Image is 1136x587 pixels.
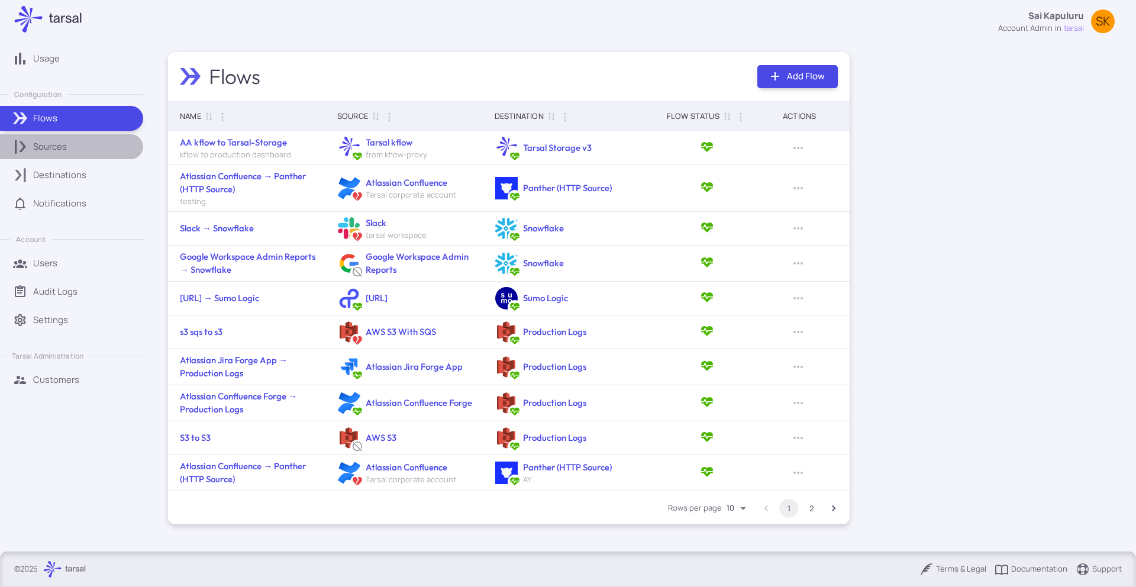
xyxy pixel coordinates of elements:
p: Settings [33,314,68,327]
span: kflow to production.dashboard [180,149,291,160]
span: Tarsal corporate account [366,189,456,200]
a: Add Flow [757,65,838,88]
p: Flows [33,112,57,125]
span: Sort by Source ascending [368,111,382,121]
span: Active [352,405,363,418]
a: Production Logs [523,397,586,408]
p: Users [33,257,57,270]
a: [URL] [366,292,388,304]
a: Tarsal kflow [366,137,412,148]
img: AWS S3 [495,321,518,343]
img: Atlassian Confluence Forge [338,392,360,414]
span: Active [509,475,520,488]
img: AWS S3 [495,356,518,378]
a: AWS S3 With SQS [366,326,436,337]
img: AWS S3 [495,427,518,449]
span: Sort by Name ascending [201,111,215,121]
button: Row Actions [789,289,808,308]
p: Account [16,234,45,244]
span: from kflow-proxy [366,149,427,160]
button: Row Actions [789,463,808,482]
a: Atlassian Confluence → Panther (HTTP Source) [180,460,306,485]
img: Atlassian Confluence [338,177,360,199]
span: ResourceError: Internal server error., ErrorType: API_ERROR [352,475,363,488]
img: AWS S3 [495,392,518,414]
button: Row Actions [789,219,808,238]
a: Slack → Snowflake [180,222,254,234]
span: Active [700,395,714,412]
nav: pagination navigation [755,499,845,518]
div: Flow Status [667,109,719,123]
p: Destinations [33,169,86,182]
p: Customers [33,373,79,386]
span: in [1055,22,1061,34]
a: Production Logs [523,432,586,443]
span: Active [509,231,520,244]
button: Row Actions [789,394,808,412]
p: © 2025 [14,563,38,575]
div: Actions [783,109,816,123]
button: Row Actions [789,254,808,273]
img: Google Workspace Admin Reports [338,252,360,275]
span: Active [509,440,520,453]
button: Row Actions [789,138,808,157]
a: Production Logs [523,361,586,372]
button: Column Actions [213,108,232,127]
img: Slack [338,217,360,240]
a: Atlassian Confluence → Panther (HTTP Source) [180,170,306,195]
span: Active [352,301,363,314]
span: testing [180,196,317,207]
h2: Flows [209,64,263,89]
a: Support [1076,562,1122,576]
div: Name [180,109,201,123]
button: Sai Kapuluruaccount adminintarsalSK [991,5,1122,38]
a: Panther (HTTP Source) [523,182,612,193]
span: Active [509,334,520,347]
span: tarsal [1064,22,1084,34]
a: Atlassian Confluence Forge [366,397,472,408]
span: ResourceError: Internal server error., ErrorType: API_ERROR [352,191,363,204]
div: Rows per page [727,498,750,518]
a: Sumo Logic [523,292,568,304]
a: Panther (HTTP Source) [523,462,612,473]
p: Sai Kapuluru [1028,9,1084,22]
a: Atlassian Jira Forge App [366,361,463,372]
a: S3 to S3 [180,432,211,443]
span: Active [700,180,714,197]
p: Configuration [14,89,62,99]
span: Active [509,191,520,204]
button: Column Actions [556,108,575,127]
div: Destination [495,109,544,123]
span: Active [700,465,714,482]
span: AY [523,474,612,485]
span: Active [700,359,714,376]
span: Active [700,324,714,341]
span: Tarsal corporate account [366,474,456,485]
span: tarsal workspace [366,230,427,240]
span: Active [509,266,520,279]
a: Production Logs [523,326,586,337]
span: Sort by Destination ascending [544,111,558,121]
img: Sumo Logic [495,287,518,309]
span: Connector configuration failed [352,334,363,347]
a: Atlassian Confluence [366,462,447,473]
img: AWS S3 with SQS [338,427,360,449]
button: page 1 [779,499,798,518]
a: AWS S3 [366,432,396,443]
button: Column Actions [731,108,750,127]
span: Active [509,301,520,314]
span: Active [700,430,714,447]
span: Sort by Flow Status ascending [719,111,734,121]
button: Row Actions [789,428,808,447]
span: Active [700,290,714,307]
button: Go to page 2 [802,499,821,518]
button: Column Actions [380,108,399,127]
span: Active [700,140,714,157]
a: Atlassian Confluence Forge → Production Logs [180,391,297,415]
span: SK [1096,15,1110,27]
a: Documentation [995,562,1067,576]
